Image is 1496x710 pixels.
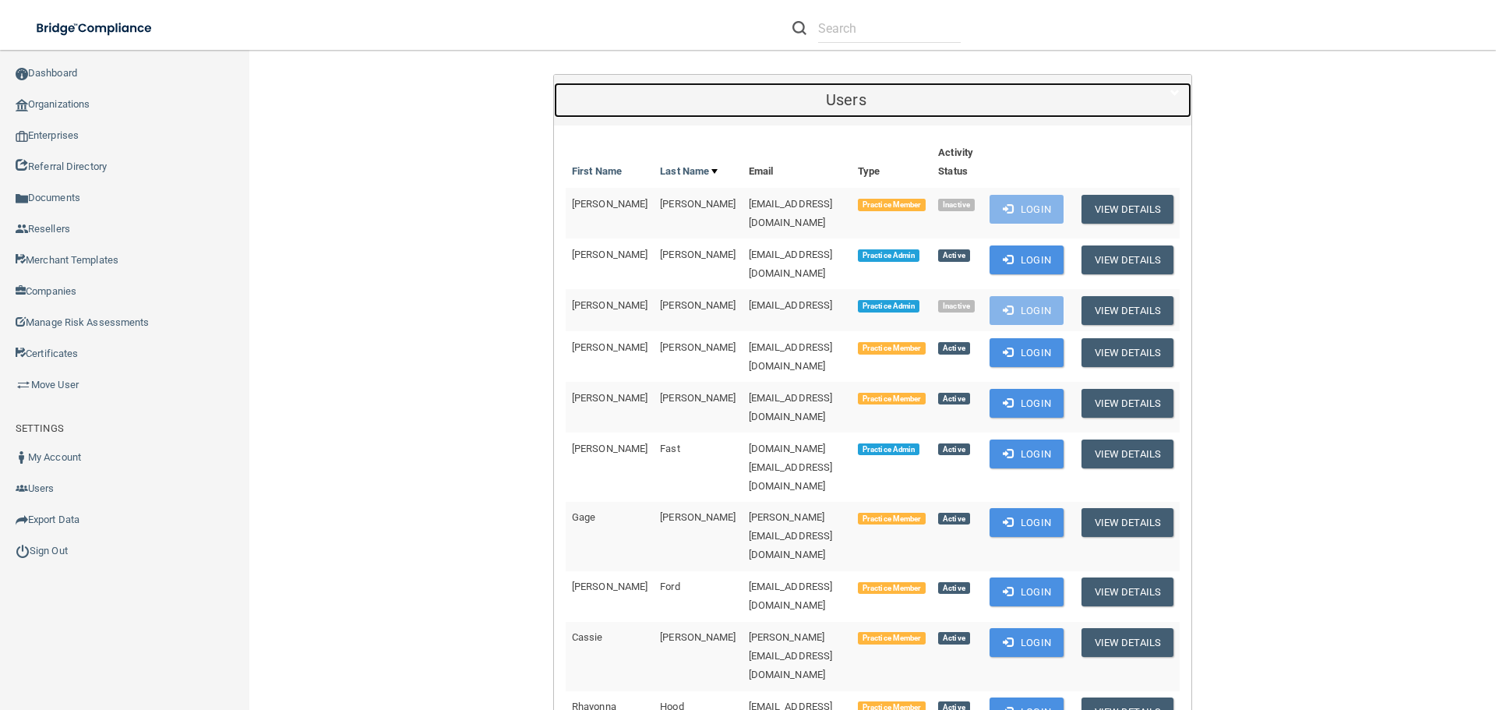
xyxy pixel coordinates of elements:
h5: Users [566,91,1127,108]
span: [PERSON_NAME] [572,341,647,353]
span: [PERSON_NAME] [660,198,736,210]
img: ic_user_dark.df1a06c3.png [16,451,28,464]
span: [PERSON_NAME] [660,299,736,311]
img: organization-icon.f8decf85.png [16,99,28,111]
img: icon-users.e205127d.png [16,482,28,495]
input: Search [818,14,961,43]
span: [PERSON_NAME] [660,392,736,404]
span: [PERSON_NAME] [572,581,647,592]
span: [EMAIL_ADDRESS][DOMAIN_NAME] [749,392,833,422]
span: [EMAIL_ADDRESS][DOMAIN_NAME] [749,341,833,372]
th: Type [852,137,932,188]
span: Practice Member [858,342,926,355]
button: Login [990,508,1064,537]
button: View Details [1081,245,1173,274]
span: Active [938,632,969,645]
img: ic-search.3b580494.png [792,21,806,35]
span: Inactive [938,199,975,211]
span: [PERSON_NAME] [660,341,736,353]
img: ic_power_dark.7ecde6b1.png [16,544,30,558]
img: icon-export.b9366987.png [16,514,28,526]
span: Active [938,443,969,456]
button: Login [990,578,1064,606]
img: briefcase.64adab9b.png [16,377,31,393]
span: [PERSON_NAME][EMAIL_ADDRESS][DOMAIN_NAME] [749,631,833,680]
a: First Name [572,162,622,181]
span: Practice Member [858,582,926,595]
span: [PERSON_NAME] [572,249,647,260]
span: [EMAIL_ADDRESS][DOMAIN_NAME] [749,198,833,228]
button: Login [990,440,1064,468]
img: ic_reseller.de258add.png [16,223,28,235]
label: SETTINGS [16,419,64,438]
span: Active [938,513,969,525]
span: Inactive [938,300,975,313]
span: Active [938,582,969,595]
button: View Details [1081,338,1173,367]
img: ic_dashboard_dark.d01f4a41.png [16,68,28,80]
button: Login [990,296,1064,325]
a: Last Name [660,162,718,181]
button: View Details [1081,296,1173,325]
span: Active [938,249,969,262]
th: Email [743,137,852,188]
span: [PERSON_NAME] [660,511,736,523]
span: [EMAIL_ADDRESS][DOMAIN_NAME] [749,581,833,611]
span: Practice Admin [858,249,919,262]
span: Practice Admin [858,443,919,456]
span: Practice Member [858,632,926,645]
span: Fast [660,443,679,454]
span: [DOMAIN_NAME][EMAIL_ADDRESS][DOMAIN_NAME] [749,443,833,492]
button: Login [990,389,1064,418]
span: Practice Member [858,393,926,405]
button: Login [990,195,1064,224]
span: Active [938,342,969,355]
a: Users [566,83,1180,118]
span: [EMAIL_ADDRESS][DOMAIN_NAME] [749,249,833,279]
span: [PERSON_NAME][EMAIL_ADDRESS][DOMAIN_NAME] [749,511,833,560]
span: [EMAIL_ADDRESS] [749,299,833,311]
span: [PERSON_NAME] [572,198,647,210]
span: Active [938,393,969,405]
span: Gage [572,511,595,523]
button: Login [990,245,1064,274]
button: View Details [1081,440,1173,468]
span: Practice Member [858,199,926,211]
button: View Details [1081,195,1173,224]
span: Practice Admin [858,300,919,313]
button: View Details [1081,508,1173,537]
span: [PERSON_NAME] [572,299,647,311]
span: Cassie [572,631,603,643]
img: enterprise.0d942306.png [16,131,28,142]
button: View Details [1081,578,1173,606]
button: Login [990,338,1064,367]
th: Activity Status [932,137,983,188]
span: [PERSON_NAME] [572,443,647,454]
button: View Details [1081,389,1173,418]
span: [PERSON_NAME] [660,249,736,260]
button: Login [990,628,1064,657]
img: bridge_compliance_login_screen.278c3ca4.svg [23,12,167,44]
span: [PERSON_NAME] [572,392,647,404]
button: View Details [1081,628,1173,657]
span: Practice Member [858,513,926,525]
span: [PERSON_NAME] [660,631,736,643]
img: icon-documents.8dae5593.png [16,193,28,205]
span: Ford [660,581,679,592]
